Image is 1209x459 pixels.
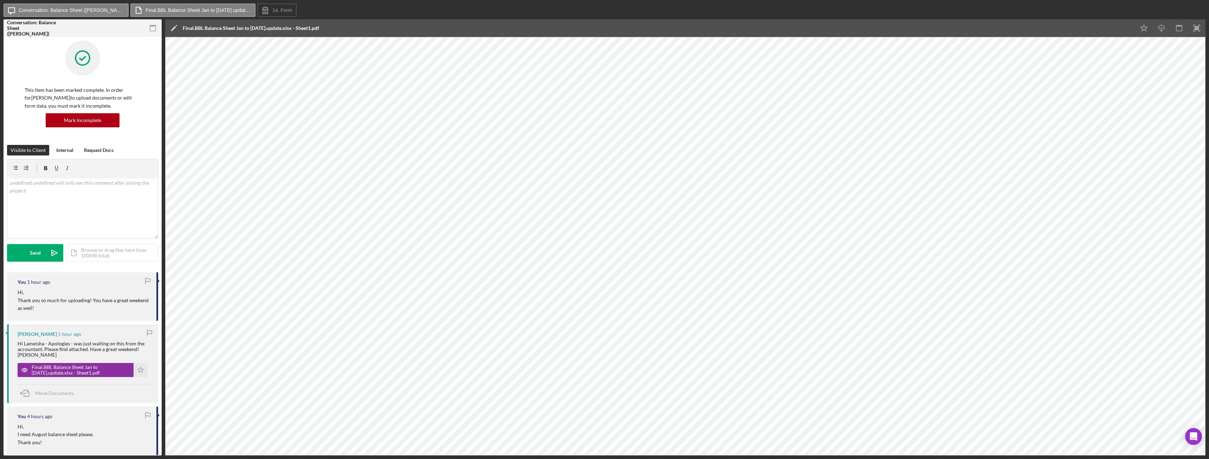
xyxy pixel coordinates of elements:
[18,431,93,438] p: I need August balance sheet please.
[18,279,26,285] div: You
[30,244,41,262] div: Send
[27,279,50,285] time: 2025-09-19 19:48
[7,244,63,262] button: Send
[257,4,297,17] button: 14. Form
[146,7,251,13] label: Final.BBL Balance Sheet Jan to [DATE].update.xlsx - Sheet1.pdf
[18,414,26,419] div: You
[27,414,52,419] time: 2025-09-19 16:49
[18,423,93,431] p: Hi,
[18,363,148,377] button: Final.BBL Balance Sheet Jan to [DATE].update.xlsx - Sheet1.pdf
[7,20,56,37] div: Conversation: Balance Sheet ([PERSON_NAME])
[183,25,319,31] div: Final.BBL Balance Sheet Jan to [DATE].update.xlsx - Sheet1.pdf
[80,145,117,155] button: Request Docs
[18,288,149,296] p: Hi,
[18,331,57,337] div: [PERSON_NAME]
[32,364,130,376] div: Final.BBL Balance Sheet Jan to [DATE].update.xlsx - Sheet1.pdf
[58,331,81,337] time: 2025-09-19 19:40
[46,113,119,127] button: Mark Incomplete
[53,145,77,155] button: Internal
[64,113,101,127] div: Mark Incomplete
[25,86,141,110] p: This item has been marked complete. In order for [PERSON_NAME] to upload documents or edit form d...
[11,145,46,155] div: Visible to Client
[130,4,256,17] button: Final.BBL Balance Sheet Jan to [DATE].update.xlsx - Sheet1.pdf
[84,145,114,155] div: Request Docs
[7,145,49,155] button: Visible to Client
[4,4,129,17] button: Conversation: Balance Sheet ([PERSON_NAME])
[35,390,74,396] span: Move Documents
[1185,428,1202,445] div: Open Intercom Messenger
[18,341,151,358] div: Hi Lameisha - Apologies - was just waiting on this from the accountant. Please find attached. Hav...
[272,7,292,13] label: 14. Form
[19,7,124,13] label: Conversation: Balance Sheet ([PERSON_NAME])
[56,145,73,155] div: Internal
[18,384,81,402] button: Move Documents
[18,439,93,446] p: Thank you!
[18,297,149,312] p: Thank you so much for uploading! You have a great weekend as well!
